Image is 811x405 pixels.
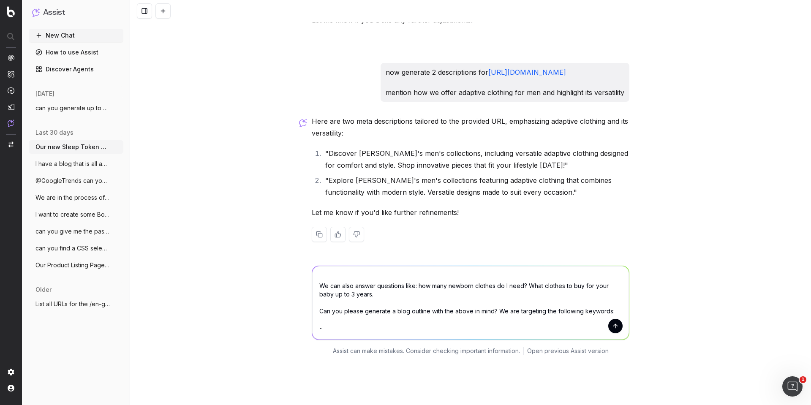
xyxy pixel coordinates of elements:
button: Our new Sleep Token Band Tshirts are a m [29,140,123,154]
h1: Assist [43,7,65,19]
textarea: I want to generate a blog outline to improve our topical authority in Baby Clothes. The theme of ... [312,266,629,340]
li: "Explore [PERSON_NAME]'s men's collections featuring adaptive clothing that combines functionalit... [323,174,629,198]
span: @GoogleTrends can you analyse google tre [35,177,110,185]
span: We are in the process of developing a ne [35,193,110,202]
button: List all URLs for the /en-gb domain with [29,297,123,311]
button: Our Product Listing Pages for /baby in t [29,258,123,272]
img: Activation [8,87,14,94]
button: We are in the process of developing a ne [29,191,123,204]
p: now generate 2 descriptions for [386,66,624,78]
p: Let me know if you'd like further refinements! [312,207,629,218]
img: Botify logo [7,6,15,17]
span: [DATE] [35,90,54,98]
span: Our Product Listing Pages for /baby in t [35,261,110,269]
a: Discover Agents [29,63,123,76]
img: Setting [8,369,14,375]
span: 1 [800,376,806,383]
iframe: Intercom live chat [782,376,803,397]
span: last 30 days [35,128,73,137]
button: New Chat [29,29,123,42]
span: can you give me the past 90 days keyword [35,227,110,236]
button: can you generate up to 2 meta descriptio [29,101,123,115]
img: Botify assist logo [299,119,307,127]
span: List all URLs for the /en-gb domain with [35,300,110,308]
span: I want to create some Botify custom repo [35,210,110,219]
img: Analytics [8,54,14,61]
a: [URL][DOMAIN_NAME] [488,68,566,76]
span: can you find a CSS selector that will ex [35,244,110,253]
p: Assist can make mistakes. Consider checking important information. [333,347,520,355]
button: I have a blog that is all about Baby's F [29,157,123,171]
a: Open previous Assist version [527,347,609,355]
img: My account [8,385,14,391]
li: "Discover [PERSON_NAME]'s men's collections, including versatile adaptive clothing designed for c... [323,147,629,171]
img: Intelligence [8,71,14,78]
img: Assist [8,120,14,127]
img: Assist [32,8,40,16]
span: I have a blog that is all about Baby's F [35,160,110,168]
img: Studio [8,103,14,110]
button: can you find a CSS selector that will ex [29,242,123,255]
p: Here are two meta descriptions tailored to the provided URL, emphasizing adaptive clothing and it... [312,115,629,139]
button: Assist [32,7,120,19]
img: Switch project [8,141,14,147]
span: Our new Sleep Token Band Tshirts are a m [35,143,110,151]
a: How to use Assist [29,46,123,59]
button: can you give me the past 90 days keyword [29,225,123,238]
span: older [35,285,52,294]
p: mention how we offer adaptive clothing for men and highlight its versatility [386,87,624,98]
span: can you generate up to 2 meta descriptio [35,104,110,112]
button: I want to create some Botify custom repo [29,208,123,221]
button: @GoogleTrends can you analyse google tre [29,174,123,188]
